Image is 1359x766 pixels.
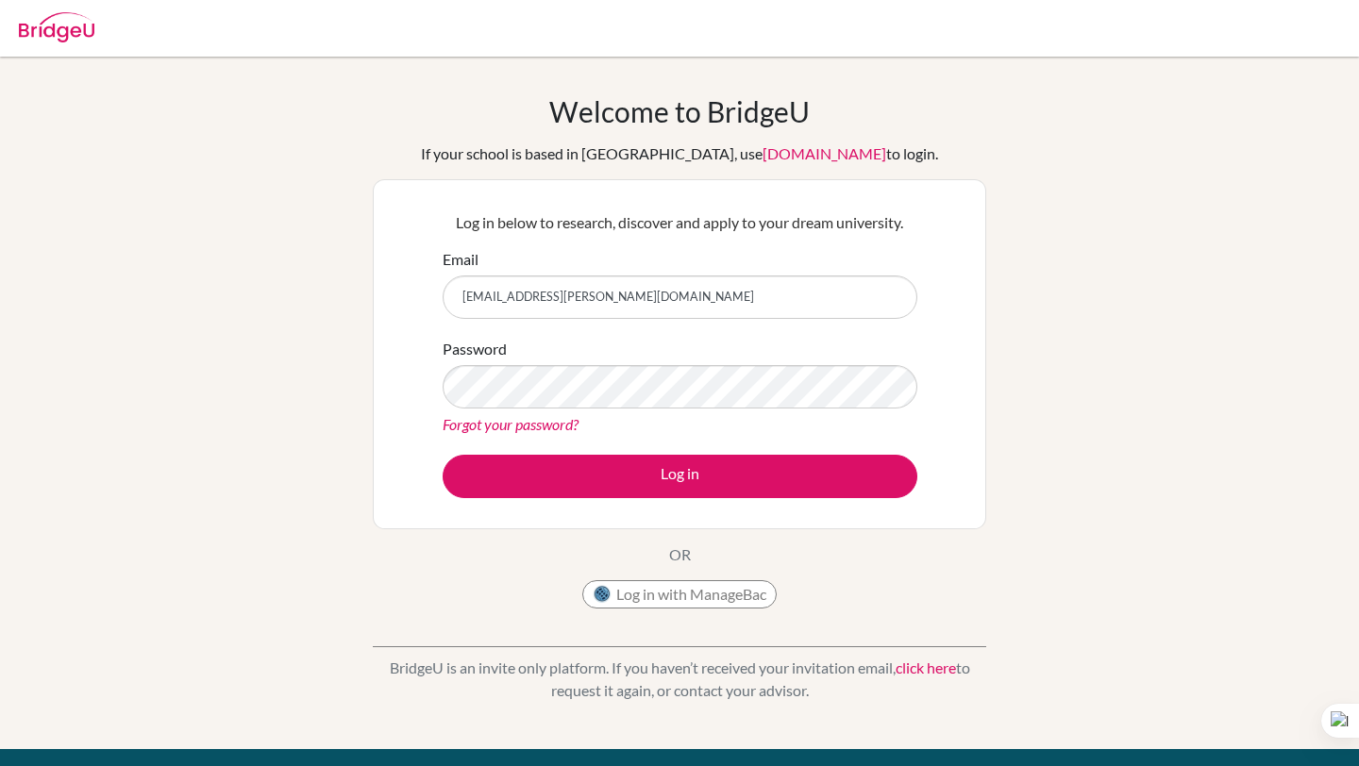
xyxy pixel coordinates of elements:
[896,658,956,676] a: click here
[373,657,986,702] p: BridgeU is an invite only platform. If you haven’t received your invitation email, to request it ...
[443,415,579,433] a: Forgot your password?
[19,12,94,42] img: Bridge-U
[443,248,478,271] label: Email
[669,543,691,566] p: OR
[443,338,507,360] label: Password
[443,455,917,498] button: Log in
[421,142,938,165] div: If your school is based in [GEOGRAPHIC_DATA], use to login.
[549,94,810,128] h1: Welcome to BridgeU
[443,211,917,234] p: Log in below to research, discover and apply to your dream university.
[582,580,777,608] button: Log in with ManageBac
[763,144,886,162] a: [DOMAIN_NAME]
